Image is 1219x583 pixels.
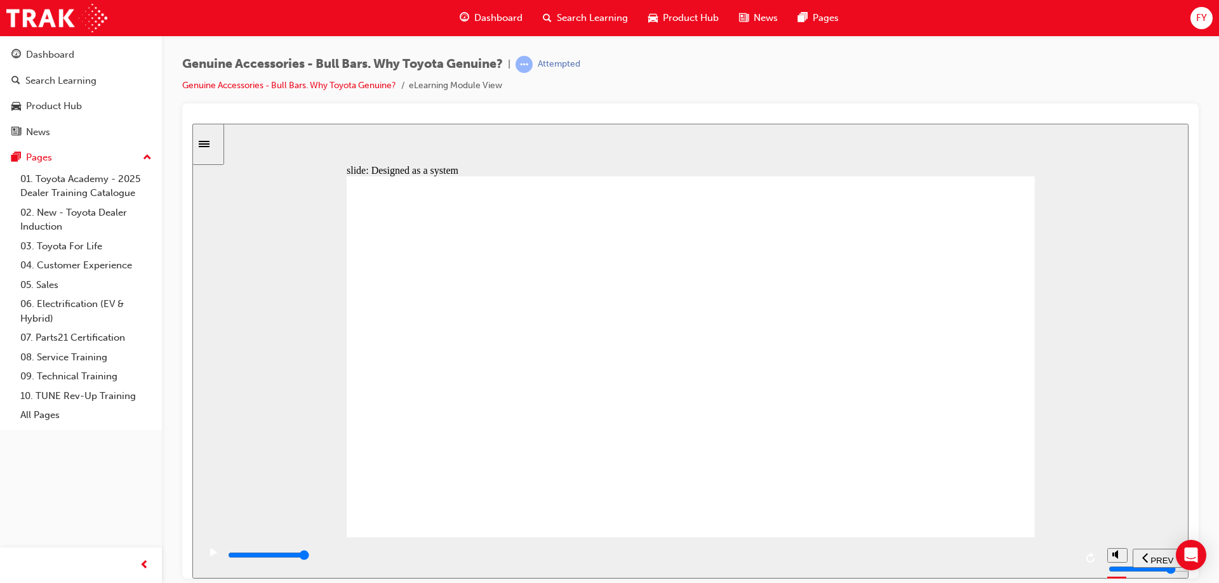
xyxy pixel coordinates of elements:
a: Product Hub [5,95,157,118]
a: pages-iconPages [788,5,849,31]
div: Product Hub [26,99,82,114]
li: eLearning Module View [409,79,502,93]
span: learningRecordVerb_ATTEMPT-icon [516,56,533,73]
span: car-icon [648,10,658,26]
img: Trak [6,4,107,32]
span: Product Hub [663,11,719,25]
div: Open Intercom Messenger [1176,540,1206,570]
button: DashboardSearch LearningProduct HubNews [5,41,157,146]
span: | [508,57,510,72]
span: news-icon [11,127,21,138]
input: volume [916,440,998,450]
input: slide progress [36,426,117,436]
span: Search Learning [557,11,628,25]
div: Search Learning [25,74,97,88]
a: News [5,121,157,144]
span: FY [1196,11,1207,25]
span: Genuine Accessories - Bull Bars. Why Toyota Genuine? [182,57,503,72]
a: 03. Toyota For Life [15,237,157,256]
span: Dashboard [474,11,523,25]
button: Pages [5,146,157,169]
span: Pages [813,11,839,25]
a: 09. Technical Training [15,367,157,386]
span: pages-icon [11,152,21,164]
span: News [754,11,778,25]
span: guage-icon [11,49,21,61]
span: car-icon [11,101,21,112]
a: 08. Service Training [15,348,157,367]
div: Pages [26,150,52,165]
span: guage-icon [460,10,469,26]
a: 04. Customer Experience [15,256,157,275]
a: All Pages [15,405,157,425]
a: Dashboard [5,43,157,67]
span: search-icon [11,75,20,87]
button: replay [889,425,909,444]
button: volume [915,424,935,439]
span: PREV [958,432,981,442]
div: Dashboard [26,48,74,62]
a: car-iconProduct Hub [638,5,729,31]
div: misc controls [915,414,934,455]
button: FY [1190,7,1213,29]
div: News [26,125,50,140]
a: search-iconSearch Learning [533,5,638,31]
div: playback controls [6,414,909,455]
a: 06. Electrification (EV & Hybrid) [15,294,157,328]
a: guage-iconDashboard [450,5,533,31]
a: 01. Toyota Academy - 2025 Dealer Training Catalogue [15,169,157,203]
a: Genuine Accessories - Bull Bars. Why Toyota Genuine? [182,80,396,91]
a: news-iconNews [729,5,788,31]
button: play/pause [6,424,28,445]
a: 02. New - Toyota Dealer Induction [15,203,157,237]
div: Attempted [538,58,580,70]
button: previous [940,425,990,444]
a: 07. Parts21 Certification [15,328,157,348]
nav: slide navigation [940,414,990,455]
a: 10. TUNE Rev-Up Training [15,386,157,406]
span: search-icon [543,10,552,26]
a: 05. Sales [15,275,157,295]
a: Search Learning [5,69,157,93]
span: up-icon [143,150,152,166]
span: news-icon [739,10,749,26]
span: prev-icon [140,558,149,573]
span: pages-icon [798,10,808,26]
